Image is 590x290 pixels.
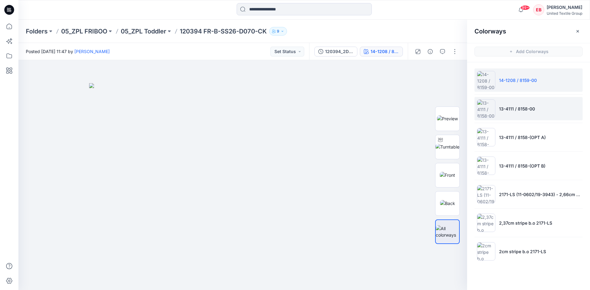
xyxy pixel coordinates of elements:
a: 05_ZPL Toddler [121,27,166,36]
img: 13-4111 / 8158-(OPT B) [477,157,495,175]
h2: Colorways [474,28,506,35]
img: 13-4111 / 8158-(OPT A) [477,128,495,146]
p: 2171-LS (11-0602/19-3943) - 2,66cm as s/o [499,191,580,198]
p: 2,37cm stripe b.o 2171-LS [499,220,552,226]
img: 2171-LS (11-0602/19-3943) - 2,66cm as s/o [477,185,495,203]
div: 120394_2DEV_COL [325,48,353,55]
img: Back [440,200,455,207]
button: Details [425,47,435,56]
a: [PERSON_NAME] [74,49,110,54]
p: 13-4111 / 8158-00 [499,106,535,112]
img: Preview [437,115,458,122]
span: Posted [DATE] 11:47 by [26,48,110,55]
a: Folders [26,27,48,36]
p: 13-4111 / 8158-(OPT A) [499,134,546,141]
img: 2cm stripe b.o 2171-LS [477,242,495,261]
p: 120394 FR-B-SS26-D070-CK [180,27,267,36]
div: [PERSON_NAME] [547,4,582,11]
button: 9 [269,27,287,36]
p: 14-1208 / 8159-00 [499,77,537,83]
p: 9 [277,28,279,35]
div: EB [533,4,544,15]
div: United Textile Group [547,11,582,16]
img: Front [440,172,455,178]
div: 14-1208 / 8159-00 [371,48,399,55]
button: 120394_2DEV_COL [314,47,357,56]
a: 05_ZPL FRIBOO [61,27,107,36]
img: 2,37cm stripe b.o 2171-LS [477,214,495,232]
img: 13-4111 / 8158-00 [477,99,495,118]
p: 13-4111 / 8158-(OPT B) [499,163,545,169]
span: 99+ [521,5,530,10]
img: All colorways [436,225,459,238]
img: 14-1208 / 8159-00 [477,71,495,89]
p: 2cm stripe b.o 2171-LS [499,248,546,255]
button: 14-1208 / 8159-00 [360,47,403,56]
img: Turntable [435,144,459,150]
